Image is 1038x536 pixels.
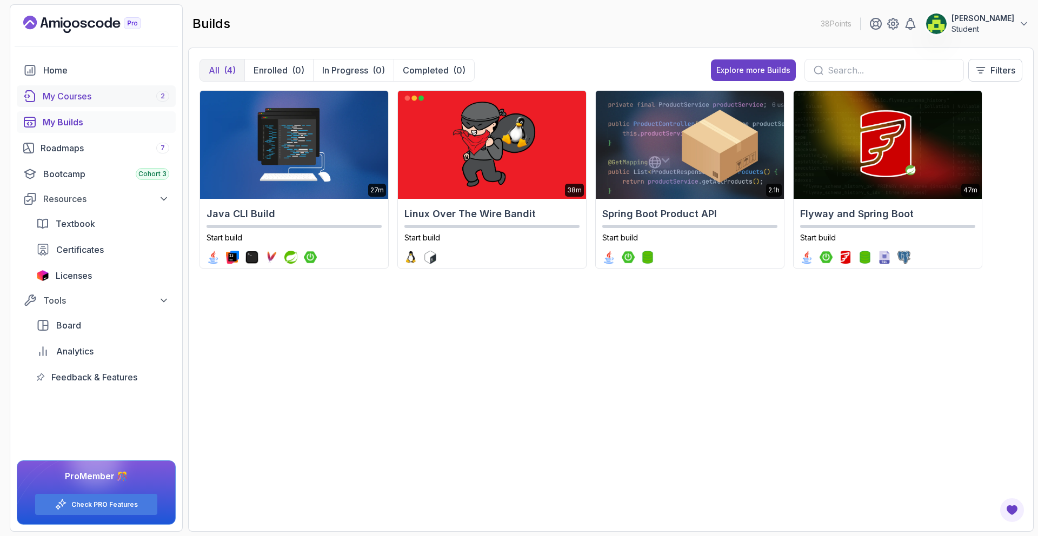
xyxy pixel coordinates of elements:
h2: builds [192,15,230,32]
p: 38m [567,186,582,195]
img: spring logo [284,251,297,264]
button: Tools [17,291,176,310]
p: 27m [370,186,384,195]
div: Tools [43,294,169,307]
img: Flyway and Spring Boot card [794,91,982,199]
span: Feedback & Features [51,371,137,384]
img: Spring Boot Product API card [596,91,784,199]
h2: Spring Boot Product API [602,206,777,222]
div: (0) [292,64,304,77]
span: Start build [404,233,440,242]
img: flyway logo [839,251,852,264]
button: Check PRO Features [35,493,158,515]
span: 2 [161,92,165,100]
img: linux logo [404,251,417,264]
div: My Builds [43,116,169,129]
img: Java CLI Build card [200,91,388,199]
p: 2.1h [768,186,780,195]
span: Board [56,319,81,332]
button: Completed(0) [394,59,474,81]
span: Licenses [56,269,92,282]
p: Filters [990,64,1015,77]
button: Open Feedback Button [999,497,1025,523]
span: Start build [602,233,638,242]
a: courses [17,85,176,107]
a: home [17,59,176,81]
img: user profile image [926,14,947,34]
img: maven logo [265,251,278,264]
img: java logo [602,251,615,264]
a: Check PRO Features [71,500,138,509]
a: certificates [30,239,176,260]
a: textbook [30,213,176,234]
p: All [209,64,219,77]
p: In Progress [322,64,368,77]
a: Linux Over The Wire Bandit card38mLinux Over The Wire BanditStart buildlinux logobash logo [397,90,587,269]
span: Analytics [56,345,94,358]
button: In Progress(0) [313,59,394,81]
div: Home [43,64,169,77]
a: Landing page [23,16,166,33]
button: Filters [968,59,1022,82]
a: Flyway and Spring Boot card47mFlyway and Spring BootStart buildjava logospring-boot logoflyway lo... [793,90,982,269]
div: (0) [372,64,385,77]
p: Enrolled [254,64,288,77]
a: licenses [30,265,176,286]
h2: Flyway and Spring Boot [800,206,975,222]
img: jetbrains icon [36,270,49,281]
span: Textbook [56,217,95,230]
img: java logo [207,251,219,264]
button: Resources [17,189,176,209]
h2: Java CLI Build [207,206,382,222]
div: Explore more Builds [716,65,790,76]
img: spring-data-jpa logo [641,251,654,264]
img: bash logo [424,251,437,264]
a: builds [17,111,176,133]
img: postgres logo [897,251,910,264]
p: 38 Points [821,18,851,29]
button: Enrolled(0) [244,59,313,81]
span: Cohort 3 [138,170,167,178]
span: Start build [800,233,836,242]
img: Linux Over The Wire Bandit card [398,91,586,199]
span: 7 [161,144,165,152]
p: Completed [403,64,449,77]
a: analytics [30,340,176,362]
button: user profile image[PERSON_NAME]Student [926,13,1029,35]
a: bootcamp [17,163,176,185]
a: Spring Boot Product API card2.1hSpring Boot Product APIStart buildjava logospring-boot logospring... [595,90,784,269]
a: feedback [30,366,176,388]
button: All(4) [200,59,244,81]
img: spring-boot logo [622,251,635,264]
a: Java CLI Build card27mJava CLI BuildStart buildjava logointellij logoterminal logomaven logosprin... [199,90,389,269]
h2: Linux Over The Wire Bandit [404,206,580,222]
div: Resources [43,192,169,205]
div: (0) [453,64,465,77]
input: Search... [828,64,955,77]
span: Start build [207,233,242,242]
div: Bootcamp [43,167,169,180]
a: board [30,314,176,336]
a: roadmaps [17,137,176,159]
img: spring-boot logo [820,251,833,264]
img: spring-data-jpa logo [859,251,871,264]
div: (4) [224,64,236,77]
div: Roadmaps [41,142,169,155]
p: 47m [963,186,977,195]
span: Certificates [56,243,104,256]
p: Student [951,24,1014,35]
button: Explore more Builds [711,59,796,81]
div: My Courses [43,90,169,103]
img: spring-boot logo [304,251,317,264]
p: [PERSON_NAME] [951,13,1014,24]
img: java logo [800,251,813,264]
img: sql logo [878,251,891,264]
img: intellij logo [226,251,239,264]
img: terminal logo [245,251,258,264]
